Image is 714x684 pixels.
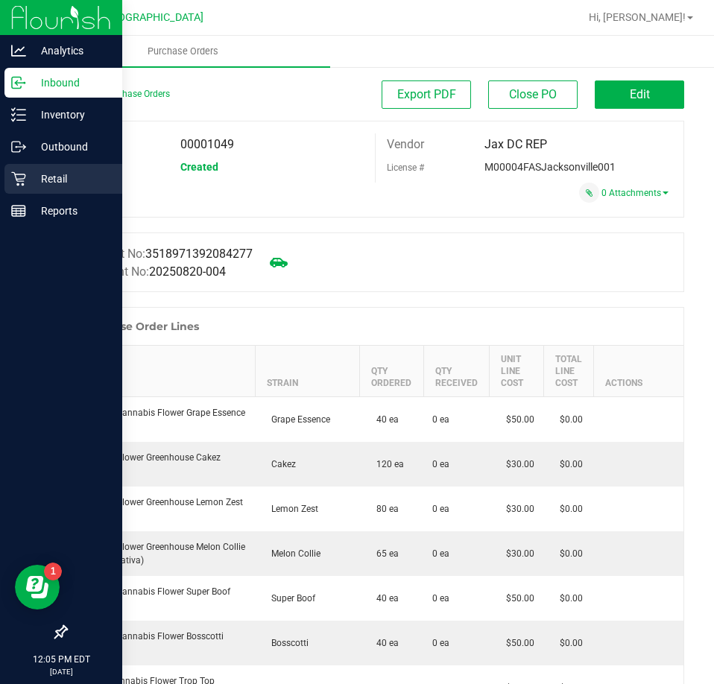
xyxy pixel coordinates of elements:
[499,414,534,425] span: $50.00
[387,133,424,156] label: Vendor
[44,563,62,580] iframe: Resource center unread badge
[552,459,583,469] span: $0.00
[484,137,547,151] span: Jax DC REP
[36,36,330,67] a: Purchase Orders
[552,504,583,514] span: $0.00
[26,170,116,188] p: Retail
[264,504,318,514] span: Lemon Zest
[382,80,471,109] button: Export PDF
[11,107,26,122] inline-svg: Inventory
[101,11,203,24] span: [GEOGRAPHIC_DATA]
[432,547,449,560] span: 0 ea
[630,87,650,101] span: Edit
[264,459,296,469] span: Cakez
[127,45,238,58] span: Purchase Orders
[423,346,489,397] th: Qty Received
[369,504,399,514] span: 80 ea
[488,80,578,109] button: Close PO
[11,139,26,154] inline-svg: Outbound
[484,161,616,173] span: M00004FASJacksonville001
[387,156,424,179] label: License #
[499,504,534,514] span: $30.00
[264,414,330,425] span: Grape Essence
[26,138,116,156] p: Outbound
[397,87,456,101] span: Export PDF
[601,188,669,198] a: 0 Attachments
[552,593,583,604] span: $0.00
[432,413,449,426] span: 0 ea
[149,265,226,279] span: 20250820-004
[552,638,583,648] span: $0.00
[509,87,557,101] span: Close PO
[543,346,594,397] th: Total Line Cost
[11,43,26,58] inline-svg: Analytics
[78,263,226,281] label: Shipment No:
[369,593,399,604] span: 40 ea
[26,106,116,124] p: Inventory
[81,320,199,332] h1: Purchase Order Lines
[264,548,320,559] span: Melon Collie
[11,75,26,90] inline-svg: Inbound
[589,11,686,23] span: Hi, [PERSON_NAME]!
[369,638,399,648] span: 40 ea
[180,161,218,173] span: Created
[264,247,294,277] span: Mark as not Arrived
[76,406,247,433] div: FT 3.5g Cannabis Flower Grape Essence (Hybrid)
[432,592,449,605] span: 0 ea
[499,459,534,469] span: $30.00
[552,414,583,425] span: $0.00
[264,593,315,604] span: Super Boof
[432,502,449,516] span: 0 ea
[7,653,116,666] p: 12:05 PM EDT
[499,548,534,559] span: $30.00
[76,451,247,478] div: FD 3.5g Flower Greenhouse Cakez (Hybrid)
[594,346,683,397] th: Actions
[145,247,253,261] span: 3518971392084277
[76,495,247,522] div: FD 3.5g Flower Greenhouse Lemon Zest (Hybrid)
[26,42,116,60] p: Analytics
[67,346,256,397] th: Item
[76,585,247,612] div: FT 3.5g Cannabis Flower Super Boof (Hybrid)
[499,593,534,604] span: $50.00
[264,638,309,648] span: Bosscotti
[7,666,116,677] p: [DATE]
[552,548,583,559] span: $0.00
[26,202,116,220] p: Reports
[180,137,234,151] span: 00001049
[369,414,399,425] span: 40 ea
[78,245,253,263] label: Manifest No:
[432,636,449,650] span: 0 ea
[499,638,534,648] span: $50.00
[360,346,423,397] th: Qty Ordered
[15,565,60,609] iframe: Resource center
[255,346,359,397] th: Strain
[432,457,449,471] span: 0 ea
[76,630,247,656] div: FT 3.5g Cannabis Flower Bosscotti (Indica)
[490,346,544,397] th: Unit Line Cost
[369,459,404,469] span: 120 ea
[26,74,116,92] p: Inbound
[579,183,599,203] span: Attach a document
[11,171,26,186] inline-svg: Retail
[76,540,247,567] div: FD 3.5g Flower Greenhouse Melon Collie (Hybrid-Sativa)
[369,548,399,559] span: 65 ea
[595,80,684,109] button: Edit
[11,203,26,218] inline-svg: Reports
